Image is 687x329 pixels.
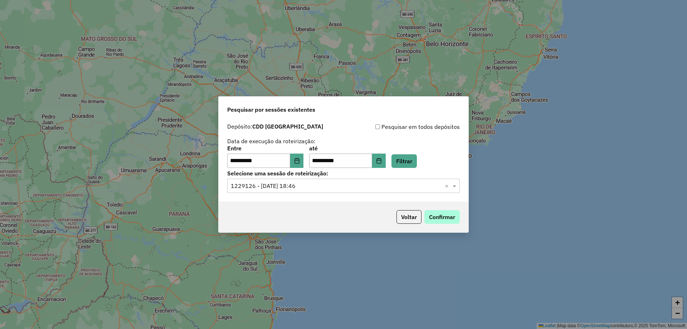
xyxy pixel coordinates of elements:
div: Pesquisar em todos depósitos [343,122,460,131]
button: Voltar [396,210,422,224]
button: Confirmar [424,210,460,224]
strong: CDD [GEOGRAPHIC_DATA] [252,123,323,130]
span: Pesquisar por sessões existentes [227,105,315,114]
label: Data de execução da roteirização: [227,137,316,145]
label: Selecione uma sessão de roteirização: [227,169,460,178]
button: Filtrar [391,154,417,168]
label: até [309,144,385,153]
button: Choose Date [290,154,304,168]
span: Clear all [445,182,451,190]
label: Entre [227,144,303,153]
label: Depósito: [227,122,323,131]
button: Choose Date [372,154,386,168]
